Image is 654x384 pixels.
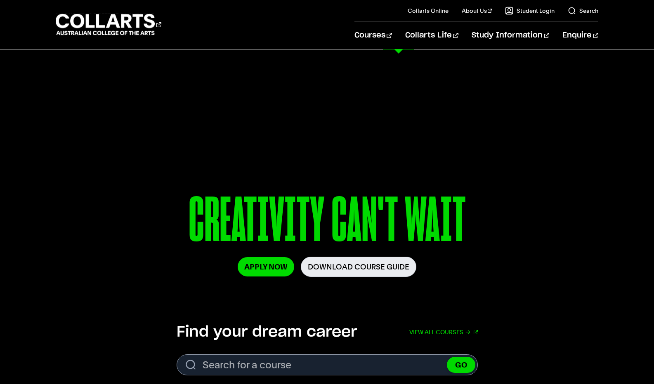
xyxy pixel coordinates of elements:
a: Courses [354,22,392,49]
input: Search for a course [177,354,478,375]
a: Study Information [472,22,549,49]
a: View all courses [409,323,478,341]
p: CREATIVITY CAN'T WAIT [85,189,569,257]
a: Enquire [562,22,598,49]
button: GO [447,357,475,373]
a: Download Course Guide [301,257,416,277]
form: Search [177,354,478,375]
a: Collarts Life [405,22,458,49]
div: Go to homepage [56,13,161,36]
a: Student Login [505,7,555,15]
a: Apply Now [238,257,294,276]
h2: Find your dream career [177,323,357,341]
a: Collarts Online [408,7,449,15]
a: About Us [462,7,492,15]
a: Search [568,7,598,15]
